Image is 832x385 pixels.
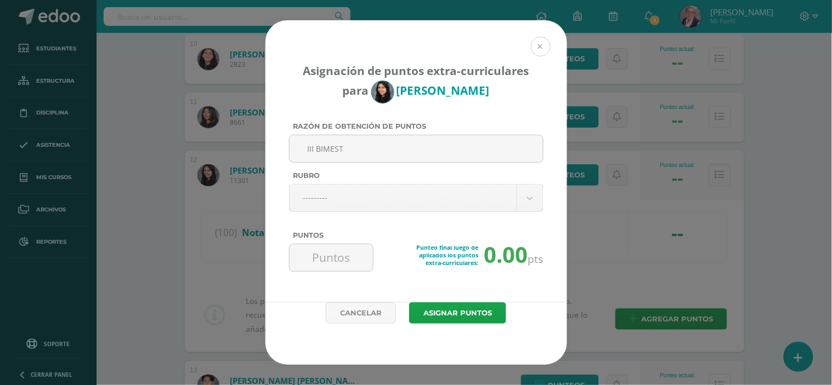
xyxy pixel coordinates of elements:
h5: Punteo final luego de aplicados los puntos extra-curriculares: [410,244,478,267]
a: --------- [290,185,543,211]
input: Puntos [294,244,369,271]
label: Puntos [289,231,544,239]
label: Razón de obtención de puntos [289,122,544,130]
span: --------- [303,185,503,210]
input: Razón de obtención de puntos [294,135,539,162]
img: profile pic. [372,81,394,103]
span: pts [528,251,543,266]
a: Cancelar [326,302,396,324]
strong: [PERSON_NAME] [397,83,490,98]
button: Asignar puntos [409,302,506,324]
label: Rubro [289,171,544,180]
span: 0.00 [484,244,528,266]
button: Close (Esc) [531,37,551,56]
span: Asignación de puntos extra-curriculares para [303,64,529,99]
